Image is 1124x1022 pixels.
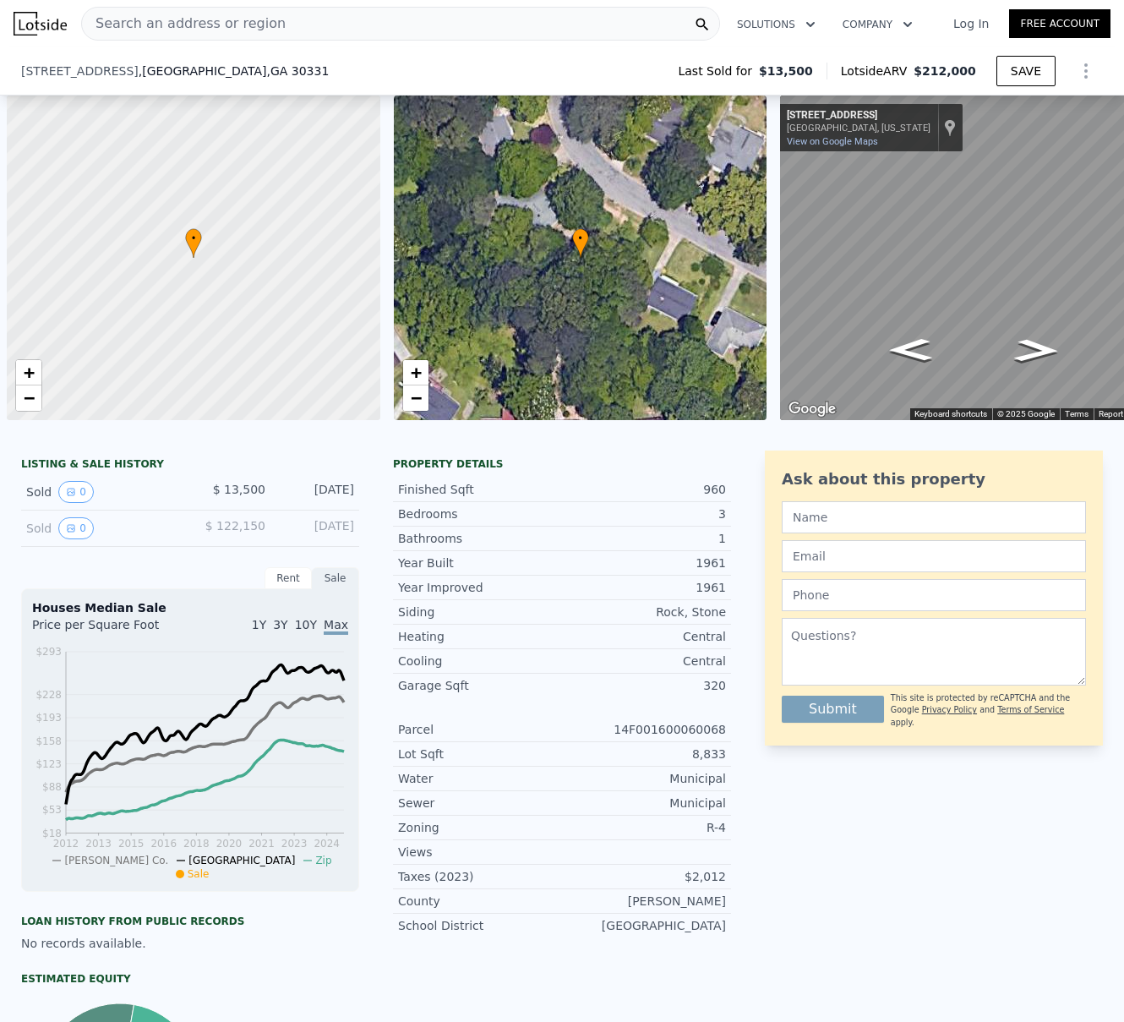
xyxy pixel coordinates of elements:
div: Year Built [398,555,562,571]
button: View historical data [58,481,94,503]
div: This site is protected by reCAPTCHA and the Google and apply. [891,692,1086,729]
tspan: 2015 [118,838,145,850]
span: Zip [315,855,331,866]
span: , [GEOGRAPHIC_DATA] [139,63,330,79]
div: Bathrooms [398,530,562,547]
div: LISTING & SALE HISTORY [21,457,359,474]
span: Last Sold for [678,63,759,79]
tspan: 2023 [281,838,308,850]
div: Bedrooms [398,506,562,522]
tspan: $53 [42,804,62,816]
div: Property details [393,457,731,471]
div: No records available. [21,935,359,952]
tspan: 2013 [85,838,112,850]
tspan: $88 [42,781,62,793]
img: Google [784,398,840,420]
span: $212,000 [914,64,976,78]
div: Lot Sqft [398,746,562,762]
span: Max [324,618,348,635]
div: Price per Square Foot [32,616,190,643]
tspan: 2012 [53,838,79,850]
div: Houses Median Sale [32,599,348,616]
a: Terms (opens in new tab) [1065,409,1089,418]
span: 1Y [252,618,266,631]
span: [STREET_ADDRESS] [21,63,139,79]
button: Keyboard shortcuts [914,408,987,420]
input: Name [782,501,1086,533]
span: − [24,387,35,408]
span: Lotside ARV [841,63,914,79]
div: Central [562,653,726,669]
button: Company [829,9,926,40]
div: Year Improved [398,579,562,596]
div: Finished Sqft [398,481,562,498]
a: Log In [933,15,1009,32]
span: Search an address or region [82,14,286,34]
tspan: $18 [42,828,62,839]
a: Zoom in [16,360,41,385]
span: • [185,231,202,246]
div: 14F001600060068 [562,721,726,738]
button: Solutions [723,9,829,40]
div: Sold [26,517,177,539]
div: Zoning [398,819,562,836]
span: $ 13,500 [213,483,265,496]
div: Siding [398,604,562,620]
div: Ask about this property [782,467,1086,491]
div: • [185,228,202,258]
div: [STREET_ADDRESS] [787,109,930,123]
div: 1 [562,530,726,547]
span: • [572,231,589,246]
div: Water [398,770,562,787]
div: School District [398,917,562,934]
tspan: $193 [35,712,62,724]
div: Rent [265,567,312,589]
span: $13,500 [759,63,813,79]
div: [GEOGRAPHIC_DATA] [562,917,726,934]
div: Central [562,628,726,645]
div: Parcel [398,721,562,738]
span: 10Y [295,618,317,631]
div: • [572,228,589,258]
tspan: 2018 [183,838,210,850]
div: [PERSON_NAME] [562,893,726,910]
input: Email [782,540,1086,572]
div: Views [398,844,562,861]
div: 8,833 [562,746,726,762]
div: Estimated Equity [21,972,359,986]
a: Privacy Policy [922,705,977,714]
tspan: 2020 [216,838,243,850]
path: Go Northwest, Fairburn Pl NW [995,334,1078,368]
div: 3 [562,506,726,522]
div: [DATE] [279,481,354,503]
span: 3Y [273,618,287,631]
button: View historical data [58,517,94,539]
div: Garage Sqft [398,677,562,694]
span: [PERSON_NAME] Co. [64,855,168,866]
div: [GEOGRAPHIC_DATA], [US_STATE] [787,123,930,134]
a: Terms of Service [997,705,1064,714]
span: [GEOGRAPHIC_DATA] [188,855,295,866]
a: Open this area in Google Maps (opens a new window) [784,398,840,420]
span: + [24,362,35,383]
span: , GA 30331 [266,64,329,78]
tspan: 2024 [314,838,340,850]
tspan: $123 [35,758,62,770]
div: Sewer [398,795,562,812]
div: Rock, Stone [562,604,726,620]
span: $ 122,150 [205,519,265,533]
a: Zoom in [403,360,428,385]
span: − [410,387,421,408]
a: Free Account [1009,9,1110,38]
div: Sale [312,567,359,589]
a: Zoom out [16,385,41,411]
div: Cooling [398,653,562,669]
a: Zoom out [403,385,428,411]
div: Loan history from public records [21,915,359,928]
span: Sale [188,868,210,880]
div: 1961 [562,579,726,596]
div: Municipal [562,795,726,812]
div: R-4 [562,819,726,836]
div: 320 [562,677,726,694]
div: Sold [26,481,177,503]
